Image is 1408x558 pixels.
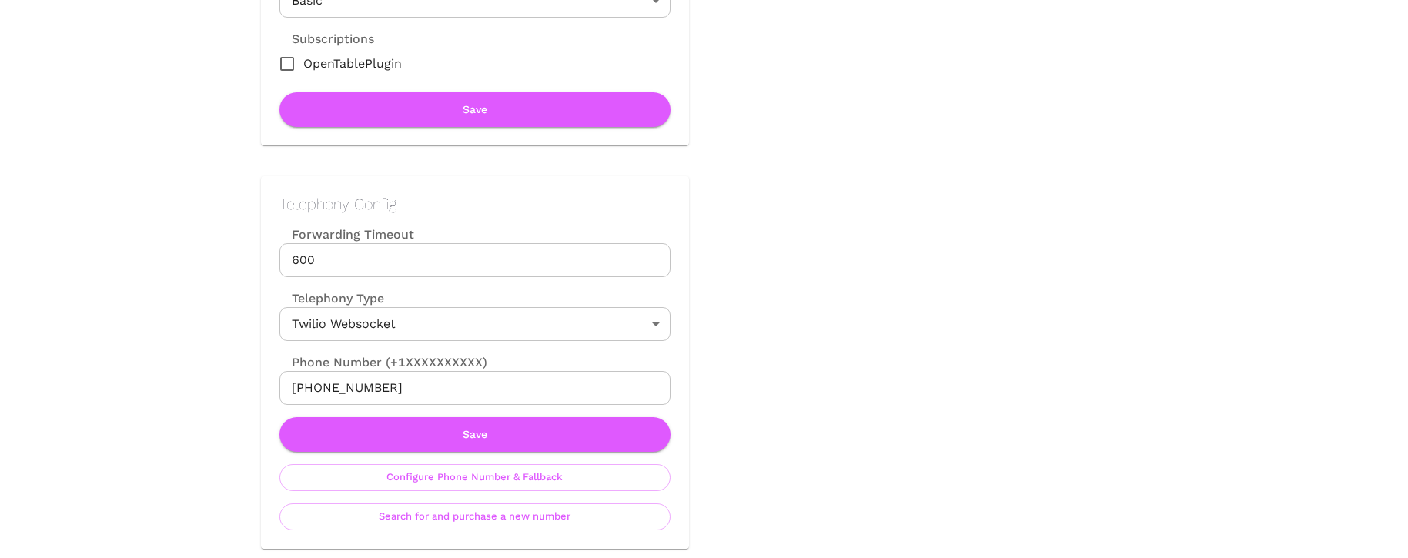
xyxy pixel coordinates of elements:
div: Twilio Websocket [279,307,671,341]
span: OpenTablePlugin [303,55,402,73]
label: Phone Number (+1XXXXXXXXXX) [279,353,671,371]
button: Configure Phone Number & Fallback [279,464,671,491]
button: Save [279,417,671,452]
button: Search for and purchase a new number [279,503,671,530]
button: Save [279,92,671,127]
label: Subscriptions [279,30,374,48]
label: Telephony Type [279,289,384,307]
label: Forwarding Timeout [279,226,671,243]
h2: Telephony Config [279,195,671,213]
